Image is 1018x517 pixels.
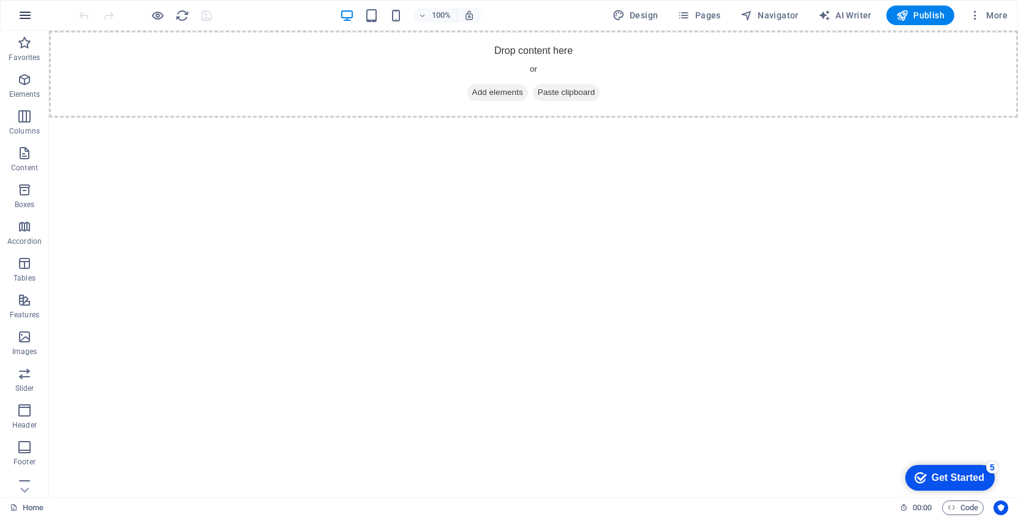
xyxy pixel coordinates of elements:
[613,9,658,21] span: Design
[464,10,475,21] i: On resize automatically adjust zoom level to fit chosen device.
[608,6,663,25] div: Design (Ctrl+Alt+Y)
[13,457,36,467] p: Footer
[36,13,89,25] div: Get Started
[913,500,932,515] span: 00 00
[896,9,944,21] span: Publish
[741,9,799,21] span: Navigator
[15,200,35,209] p: Boxes
[9,53,40,62] p: Favorites
[993,500,1008,515] button: Usercentrics
[673,6,725,25] button: Pages
[10,6,99,32] div: Get Started 5 items remaining, 0% complete
[942,500,984,515] button: Code
[12,347,37,357] p: Images
[964,6,1012,25] button: More
[432,8,451,23] h6: 100%
[484,53,551,70] span: Paste clipboard
[13,273,36,283] p: Tables
[818,9,872,21] span: AI Writer
[91,2,103,15] div: 5
[886,6,954,25] button: Publish
[11,163,38,173] p: Content
[900,500,932,515] h6: Session time
[9,126,40,136] p: Columns
[175,8,189,23] button: reload
[12,420,37,430] p: Header
[948,500,978,515] span: Code
[413,8,457,23] button: 100%
[15,383,34,393] p: Slider
[608,6,663,25] button: Design
[418,53,479,70] span: Add elements
[150,8,165,23] button: Click here to leave preview mode and continue editing
[9,89,40,99] p: Elements
[7,236,42,246] p: Accordion
[175,9,189,23] i: Reload page
[677,9,720,21] span: Pages
[736,6,804,25] button: Navigator
[921,503,923,512] span: :
[10,500,43,515] a: Click to cancel selection. Double-click to open Pages
[10,310,39,320] p: Features
[813,6,877,25] button: AI Writer
[969,9,1008,21] span: More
